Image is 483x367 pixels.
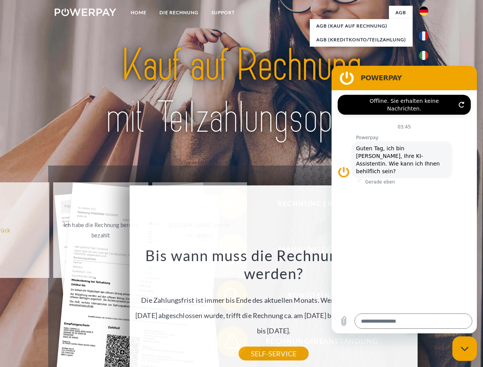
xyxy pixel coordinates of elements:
iframe: Schaltfläche zum Öffnen des Messaging-Fensters; Konversation läuft [452,336,477,361]
a: SELF-SERVICE [239,347,309,361]
a: SUPPORT [205,6,241,19]
div: Ich habe die Rechnung bereits bezahlt [58,220,144,240]
img: fr [419,31,428,41]
img: title-powerpay_de.svg [73,37,410,146]
div: Die Zahlungsfrist ist immer bis Ende des aktuellen Monats. Wenn die Bestellung z.B. am [DATE] abg... [134,246,413,354]
img: it [419,51,428,60]
a: DIE RECHNUNG [153,6,205,19]
a: AGB (Kauf auf Rechnung) [310,19,413,33]
a: agb [389,6,413,19]
img: logo-powerpay-white.svg [55,8,116,16]
a: Home [124,6,153,19]
a: AGB (Kreditkonto/Teilzahlung) [310,33,413,47]
h3: Bis wann muss die Rechnung bezahlt werden? [134,246,413,283]
img: de [419,6,428,16]
iframe: Messaging-Fenster [332,66,477,333]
